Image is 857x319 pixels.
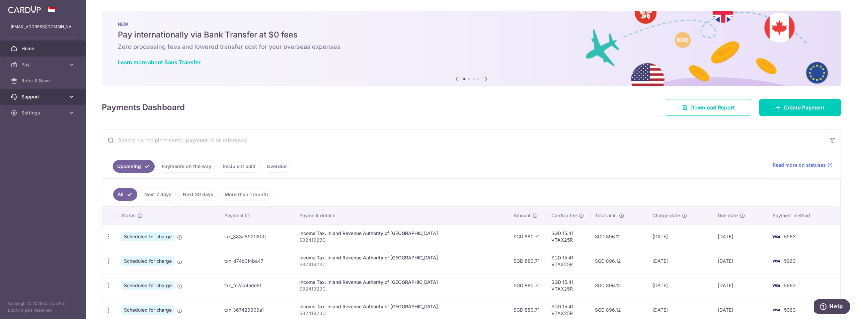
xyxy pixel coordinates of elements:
[113,188,137,201] a: All
[546,273,590,298] td: SGD 15.41 VTAX25R
[666,99,751,116] a: Download Report
[299,303,503,310] div: Income Tax. Inland Revenue Authority of [GEOGRAPHIC_DATA]
[814,299,850,316] iframe: Opens a widget where you can find more information
[773,162,826,168] span: Read more on statuses
[219,224,294,249] td: txn_383a8920800
[784,103,825,111] span: Create Payment
[647,249,712,273] td: [DATE]
[590,224,647,249] td: SGD 896.12
[690,103,735,111] span: Download Report
[784,234,796,239] span: 5963
[595,212,617,219] span: Total amt.
[118,21,825,27] p: NEW
[769,233,783,241] img: Bank Card
[118,59,201,66] a: Learn more about Bank Transfer
[21,61,66,68] span: Pay
[299,279,503,286] div: Income Tax. Inland Revenue Authority of [GEOGRAPHIC_DATA]
[784,258,796,264] span: 5963
[294,207,508,224] th: Payment details
[218,160,260,173] a: Recipient paid
[220,188,272,201] a: More than 1 month
[299,254,503,261] div: Income Tax. Inland Revenue Authority of [GEOGRAPHIC_DATA]
[546,249,590,273] td: SGD 15.41 VTAX25R
[299,286,503,292] p: S8241923C
[508,249,546,273] td: SGD 880.71
[113,160,155,173] a: Upcoming
[121,232,174,241] span: Scheduled for charge
[784,283,796,288] span: 5963
[784,307,796,313] span: 5963
[759,99,841,116] a: Create Payment
[508,273,546,298] td: SGD 880.71
[299,237,503,243] p: S8241923C
[647,273,712,298] td: [DATE]
[590,249,647,273] td: SGD 896.12
[712,273,767,298] td: [DATE]
[102,130,825,151] input: Search by recipient name, payment id or reference
[508,224,546,249] td: SGD 880.71
[21,109,66,116] span: Settings
[121,256,174,266] span: Scheduled for charge
[118,29,825,40] h5: Pay internationally via Bank Transfer at $0 fees
[551,212,577,219] span: CardUp fee
[140,188,176,201] a: Next 7 days
[121,281,174,290] span: Scheduled for charge
[514,212,531,219] span: Amount
[769,306,783,314] img: Bank Card
[718,212,738,219] span: Due date
[769,257,783,265] img: Bank Card
[8,5,41,13] img: CardUp
[590,273,647,298] td: SGD 896.12
[652,212,680,219] span: Charge date
[178,188,218,201] a: Next 30 days
[21,77,66,84] span: Refer & Save
[102,11,841,86] img: Bank transfer banner
[219,273,294,298] td: txn_fc7aa45de51
[118,43,825,51] h6: Zero processing fees and lowered transfer cost for your overseas expenses
[21,45,66,52] span: Home
[299,310,503,317] p: S8241923C
[299,230,503,237] div: Income Tax. Inland Revenue Authority of [GEOGRAPHIC_DATA]
[219,249,294,273] td: txn_d74b3f4ba47
[102,101,185,113] h4: Payments Dashboard
[712,224,767,249] td: [DATE]
[11,23,75,30] p: [EMAIL_ADDRESS][DOMAIN_NAME]
[21,93,66,100] span: Support
[262,160,291,173] a: Overdue
[219,207,294,224] th: Payment ID
[299,261,503,268] p: S8241923C
[647,224,712,249] td: [DATE]
[712,249,767,273] td: [DATE]
[773,162,833,168] a: Read more on statuses
[767,207,840,224] th: Payment method
[546,224,590,249] td: SGD 15.41 VTAX25R
[121,212,136,219] span: Status
[121,305,174,315] span: Scheduled for charge
[769,282,783,290] img: Bank Card
[157,160,216,173] a: Payments on the way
